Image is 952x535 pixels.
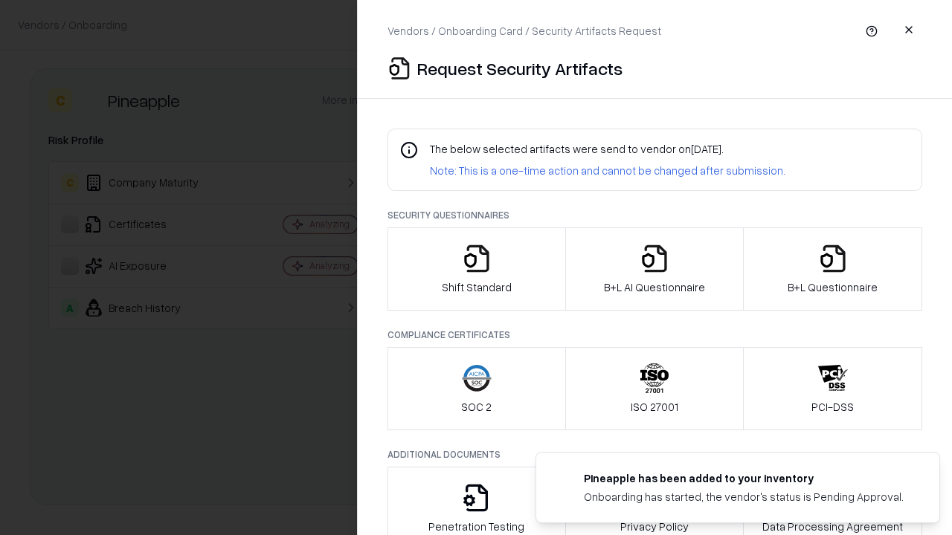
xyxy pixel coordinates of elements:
button: Shift Standard [387,227,566,311]
p: Additional Documents [387,448,922,461]
p: SOC 2 [461,399,492,415]
p: Shift Standard [442,279,512,295]
div: Pineapple has been added to your inventory [584,470,904,486]
p: Request Security Artifacts [417,56,623,80]
button: SOC 2 [387,347,566,430]
p: Security Questionnaires [387,209,922,221]
p: ISO 27001 [631,399,678,415]
p: The below selected artifacts were send to vendor on [DATE] . [430,141,785,157]
p: PCI-DSS [811,399,854,415]
button: PCI-DSS [743,347,922,430]
button: ISO 27001 [565,347,744,430]
p: B+L AI Questionnaire [604,279,705,295]
p: Privacy Policy [620,519,689,534]
button: B+L Questionnaire [743,227,922,311]
img: pineappleenergy.com [554,470,572,488]
p: Penetration Testing [428,519,524,534]
button: B+L AI Questionnaire [565,227,744,311]
p: Data Processing Agreement [762,519,903,534]
p: B+L Questionnaire [788,279,878,295]
div: Onboarding has started, the vendor's status is Pending Approval. [584,489,904,505]
p: Vendors / Onboarding Card / Security Artifacts Request [387,23,661,39]
p: Note: This is a one-time action and cannot be changed after submission. [430,163,785,178]
p: Compliance Certificates [387,328,922,341]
